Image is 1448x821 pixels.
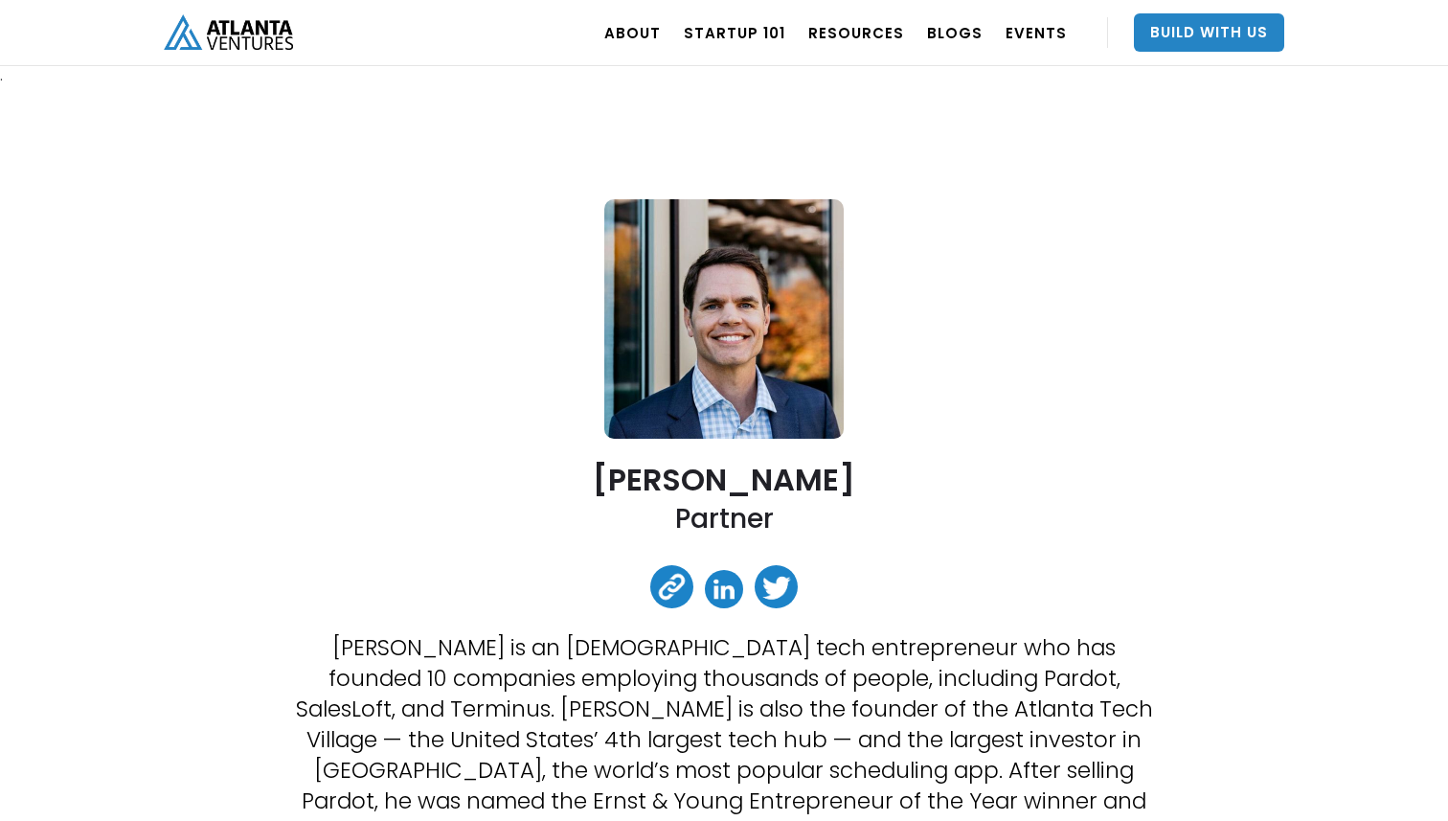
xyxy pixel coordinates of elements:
h2: Partner [675,501,774,536]
a: RESOURCES [808,6,904,59]
a: ABOUT [604,6,661,59]
a: EVENTS [1006,6,1067,59]
a: BLOGS [927,6,983,59]
h2: [PERSON_NAME] [593,463,855,496]
a: Startup 101 [684,6,785,59]
a: Build With Us [1134,13,1284,52]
